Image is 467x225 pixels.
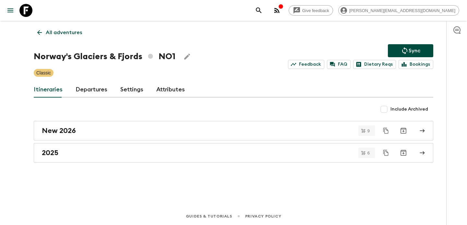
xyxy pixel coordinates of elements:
[42,126,76,135] h2: New 2026
[252,4,265,17] button: search adventures
[34,50,175,63] h1: Norway's Glaciers & Fjords NO1
[338,5,459,16] div: [PERSON_NAME][EMAIL_ADDRESS][DOMAIN_NAME]
[397,124,410,137] button: Archive
[46,29,82,36] p: All adventures
[289,5,333,16] a: Give feedback
[399,60,433,69] a: Bookings
[364,151,374,155] span: 6
[156,82,185,98] a: Attributes
[380,125,392,137] button: Duplicate
[245,213,281,220] a: Privacy Policy
[299,8,333,13] span: Give feedback
[409,47,420,55] p: Sync
[4,4,17,17] button: menu
[181,50,194,63] button: Edit Adventure Title
[34,82,63,98] a: Itineraries
[390,106,428,112] span: Include Archived
[76,82,107,98] a: Departures
[34,143,433,163] a: 2025
[34,26,86,39] a: All adventures
[353,60,396,69] a: Dietary Reqs
[42,149,58,157] h2: 2025
[380,147,392,159] button: Duplicate
[34,121,433,140] a: New 2026
[327,60,351,69] a: FAQ
[288,60,324,69] a: Feedback
[397,146,410,159] button: Archive
[186,213,232,220] a: Guides & Tutorials
[120,82,143,98] a: Settings
[364,129,374,133] span: 9
[388,44,433,57] button: Sync adventure departures to the booking engine
[346,8,459,13] span: [PERSON_NAME][EMAIL_ADDRESS][DOMAIN_NAME]
[36,70,51,76] p: Classic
